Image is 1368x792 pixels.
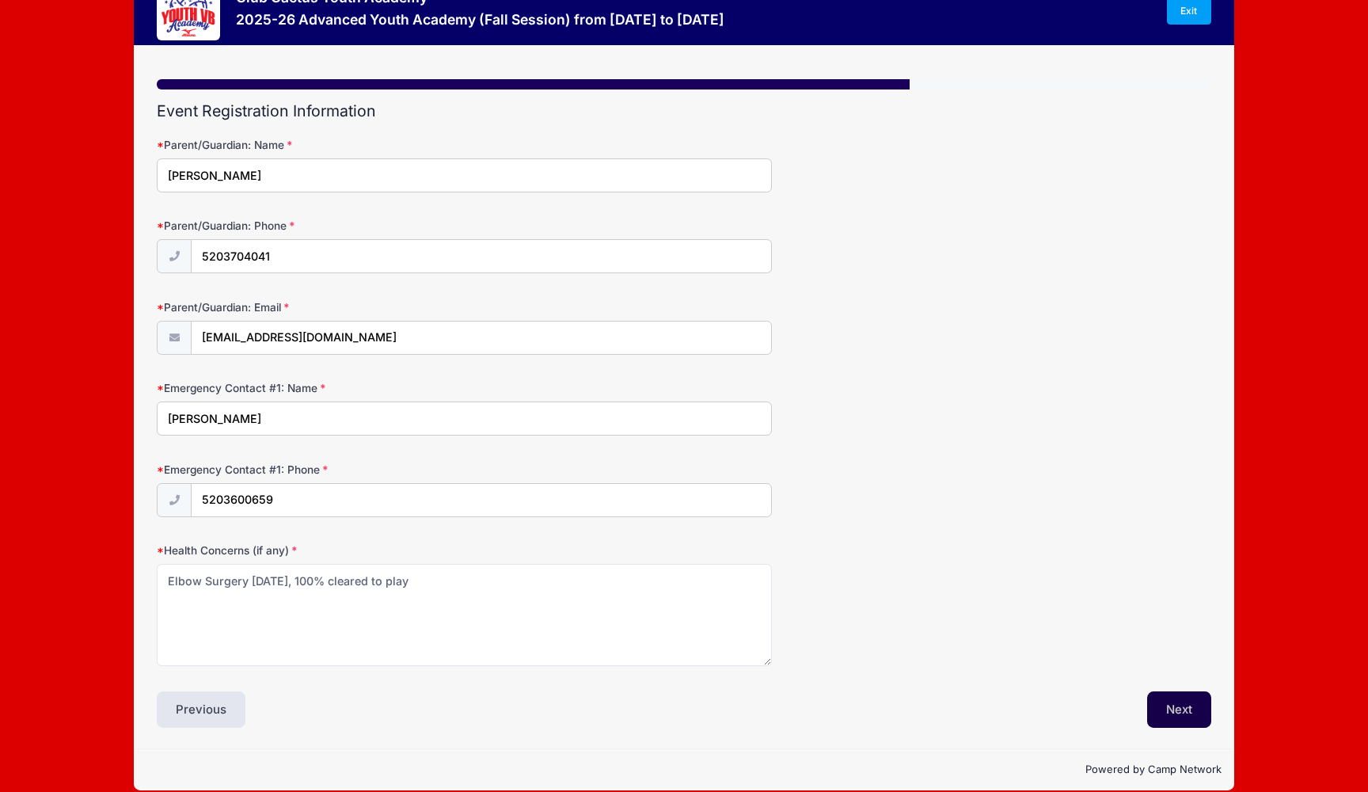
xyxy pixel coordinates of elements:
button: Next [1147,691,1211,728]
p: Powered by Camp Network [146,762,1222,778]
h3: 2025-26 Advanced Youth Academy (Fall Session) from [DATE] to [DATE] [236,11,724,28]
label: Parent/Guardian: Name [157,137,508,153]
textarea: Elbow Surgery [DATE], 100% cleared to play [157,564,772,666]
label: Parent/Guardian: Phone [157,218,508,234]
label: Parent/Guardian: Email [157,299,508,315]
h2: Event Registration Information [157,102,1211,120]
input: (xxx) xxx-xxxx [191,239,771,273]
button: Previous [157,691,245,728]
input: email@email.com [191,321,771,355]
label: Emergency Contact #1: Name [157,380,508,396]
input: (xxx) xxx-xxxx [191,483,771,517]
label: Health Concerns (if any) [157,543,508,558]
label: Emergency Contact #1: Phone [157,462,508,478]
